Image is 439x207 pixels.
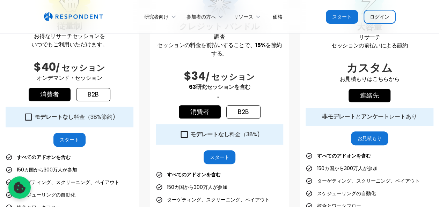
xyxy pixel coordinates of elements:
span: / セッション [56,62,105,74]
a: スタート [204,150,236,164]
span: 38% [246,130,257,138]
a: b2b [76,88,110,101]
div: 研究者向け [140,8,183,25]
li: ターゲティング、スクリーニング、ペイアウト [156,195,270,205]
li: ターゲティング、スクリーニング、ペイアウト [306,176,419,186]
div: 参加者の方へ [183,8,230,25]
a: 消費者 [179,105,221,118]
p: お得なリサーチセッションを いつでもご利用いただけます。 [6,32,133,49]
a: スタート [326,10,358,24]
strong: モデレートなし [35,113,74,121]
span: 研究セッションを含む [196,83,250,91]
li: 150カ国から300万人が参加 [6,165,77,175]
div: 料金（ ) [35,114,115,121]
div: リソース [234,13,253,20]
span: 63 [189,83,196,91]
a: 価格 [267,8,288,25]
p: お見積もりはこちらから [306,75,433,83]
strong: アンケート [361,113,389,121]
li: 150カ国から300万人が参加 [156,182,227,192]
li: 150カ国から300万人が参加 [306,163,377,173]
li: ターゲティング、スクリーニング、ペイアウト [6,177,119,187]
p: オンデマンド・セッション [6,74,133,82]
li: スケジューリングの自動化 [306,189,375,198]
span: $40 [34,59,56,75]
span: / セッション [206,71,255,83]
li: スケジューリングの自動化 [6,190,75,200]
div: と レートあり [322,113,417,120]
div: 料金（ ) [190,131,260,138]
a: 消費者 [29,88,71,101]
strong: すべてのアドオンを含む [17,154,71,161]
div: 研究者向け [144,13,169,20]
a: 連絡先 [349,89,390,102]
strong: 15% [255,41,265,49]
span: $34 [184,68,206,84]
p: 調査 セッションの料金を前払いすることで、 を節約する。 [156,33,284,58]
span: カスタム [346,60,393,76]
div: 参加者の方へ [186,13,216,20]
img: Untitled UI logotext [44,12,103,21]
strong: 非モデレート [322,113,356,121]
strong: モデレートなし [190,130,229,138]
a: スタート [53,133,86,147]
div: リソース [230,8,267,25]
strong: すべてのアドオンを含む [317,152,371,159]
p: リサーチ セッションの前払いによる節約 [306,33,433,50]
p: 。 [156,83,284,100]
a: お見積もり [351,131,388,145]
a: home [44,12,103,21]
a: ログイン [364,10,396,24]
a: b2b [226,105,261,118]
strong: すべてのアドオンを含む [167,171,221,178]
span: 38%節約 [90,113,112,121]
